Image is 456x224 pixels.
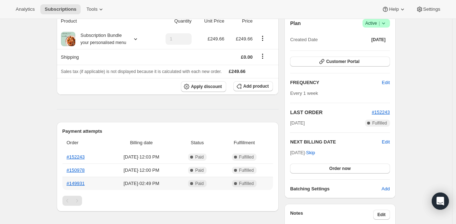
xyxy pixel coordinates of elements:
[229,69,245,74] span: £249.66
[40,4,81,14] button: Subscriptions
[381,185,390,193] span: Add
[239,167,254,173] span: Fulfilled
[257,34,268,42] button: Product actions
[86,6,97,12] span: Tools
[241,54,253,60] span: £0.00
[378,4,410,14] button: Help
[290,150,315,155] span: [DATE] ·
[290,57,390,67] button: Customer Portal
[108,139,175,146] span: Billing date
[373,210,390,220] button: Edit
[290,120,305,127] span: [DATE]
[290,210,373,220] h3: Notes
[290,20,301,27] h2: Plan
[191,84,222,89] span: Apply discount
[378,212,386,218] span: Edit
[75,32,126,46] div: Subscription Bundle
[306,149,315,156] span: Skip
[372,109,390,115] a: #152243
[81,40,126,45] small: your personalised menu
[365,20,387,27] span: Active
[61,69,222,74] span: Sales tax (if applicable) is not displayed because it is calculated with each new order.
[45,6,76,12] span: Subscriptions
[290,185,381,193] h6: Batching Settings
[423,6,440,12] span: Settings
[239,154,254,160] span: Fulfilled
[377,183,394,195] button: Add
[57,13,153,29] th: Product
[195,167,204,173] span: Paid
[290,109,372,116] h2: LAST ORDER
[290,36,318,43] span: Created Date
[239,181,254,186] span: Fulfilled
[412,4,445,14] button: Settings
[61,32,75,46] img: product img
[82,4,109,14] button: Tools
[379,20,380,26] span: |
[227,13,255,29] th: Price
[208,36,224,42] span: £249.66
[195,181,204,186] span: Paid
[367,35,390,45] button: [DATE]
[378,77,394,88] button: Edit
[62,135,106,151] th: Order
[243,83,269,89] span: Add product
[62,128,273,135] h2: Payment attempts
[153,13,194,29] th: Quantity
[290,79,382,86] h2: FREQUENCY
[194,13,227,29] th: Unit Price
[326,59,359,64] span: Customer Portal
[108,180,175,187] span: [DATE] · 02:49 PM
[16,6,35,12] span: Analytics
[290,164,390,174] button: Order now
[11,4,39,14] button: Analytics
[195,154,204,160] span: Paid
[57,49,153,65] th: Shipping
[329,166,351,171] span: Order now
[220,139,269,146] span: Fulfillment
[236,36,253,42] span: £249.66
[108,167,175,174] span: [DATE] · 12:00 PM
[432,193,449,210] div: Open Intercom Messenger
[62,196,273,206] nav: Pagination
[233,81,273,91] button: Add product
[108,154,175,161] span: [DATE] · 12:03 PM
[67,167,85,173] a: #150978
[372,120,387,126] span: Fulfilled
[67,181,85,186] a: #149931
[302,147,319,159] button: Skip
[382,138,390,146] button: Edit
[371,37,386,43] span: [DATE]
[382,79,390,86] span: Edit
[179,139,216,146] span: Status
[372,109,390,116] button: #152243
[290,91,318,96] span: Every 1 week
[67,154,85,160] a: #152243
[181,81,226,92] button: Apply discount
[257,52,268,60] button: Shipping actions
[389,6,399,12] span: Help
[290,138,382,146] h2: NEXT BILLING DATE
